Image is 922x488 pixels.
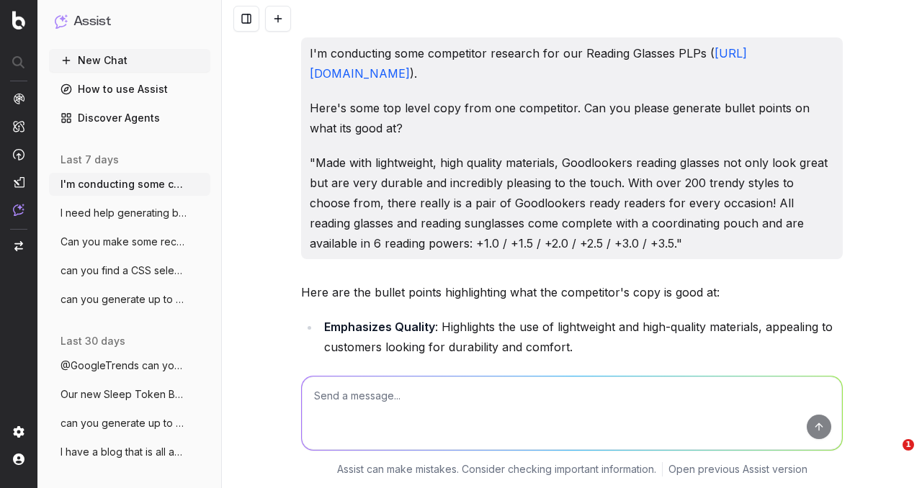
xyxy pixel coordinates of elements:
p: I'm conducting some competitor research for our Reading Glasses PLPs ( ). [310,43,834,83]
p: Here's some top level copy from one competitor. Can you please generate bullet points on what its... [310,98,834,138]
img: Switch project [14,241,23,251]
span: last 7 days [61,153,119,167]
img: My account [13,453,24,465]
span: can you generate up to 3 meta titles for [61,292,187,307]
button: I need help generating blog ideas for ac [49,202,210,225]
span: can you find a CSS selector that will ex [61,263,187,278]
span: Can you make some recommendations on how [61,235,187,249]
img: Botify logo [12,11,25,30]
button: @GoogleTrends can you analyse google tre [49,354,210,377]
button: I have a blog that is all about Baby's F [49,440,210,464]
button: Assist [55,12,205,32]
strong: Emphasizes Quality [324,320,435,334]
img: Setting [13,426,24,438]
p: Assist can make mistakes. Consider checking important information. [337,462,656,476]
button: can you find a CSS selector that will ex [49,259,210,282]
img: Assist [55,14,68,28]
img: Analytics [13,93,24,104]
span: I need help generating blog ideas for ac [61,206,187,220]
button: can you generate up to 2 meta descriptio [49,412,210,435]
p: Here are the bullet points highlighting what the competitor's copy is good at: [301,282,843,302]
li: : Highlights the use of lightweight and high-quality materials, appealing to customers looking fo... [320,317,843,357]
button: New Chat [49,49,210,72]
a: How to use Assist [49,78,210,101]
img: Intelligence [13,120,24,132]
span: @GoogleTrends can you analyse google tre [61,358,187,373]
span: last 30 days [61,334,125,348]
span: Our new Sleep Token Band Tshirts are a m [61,387,187,402]
span: 1 [903,439,914,451]
span: I'm conducting some competitor research [61,177,187,191]
button: Our new Sleep Token Band Tshirts are a m [49,383,210,406]
iframe: Intercom live chat [873,439,908,474]
a: Discover Agents [49,107,210,130]
span: I have a blog that is all about Baby's F [61,445,187,459]
h1: Assist [73,12,111,32]
p: "Made with lightweight, high quality materials, Goodlookers reading glasses not only look great b... [310,153,834,253]
img: Studio [13,176,24,188]
button: can you generate up to 3 meta titles for [49,288,210,311]
button: I'm conducting some competitor research [49,173,210,196]
img: Assist [13,204,24,216]
span: can you generate up to 2 meta descriptio [61,416,187,430]
img: Activation [13,148,24,161]
a: Open previous Assist version [668,462,807,476]
button: Can you make some recommendations on how [49,230,210,253]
